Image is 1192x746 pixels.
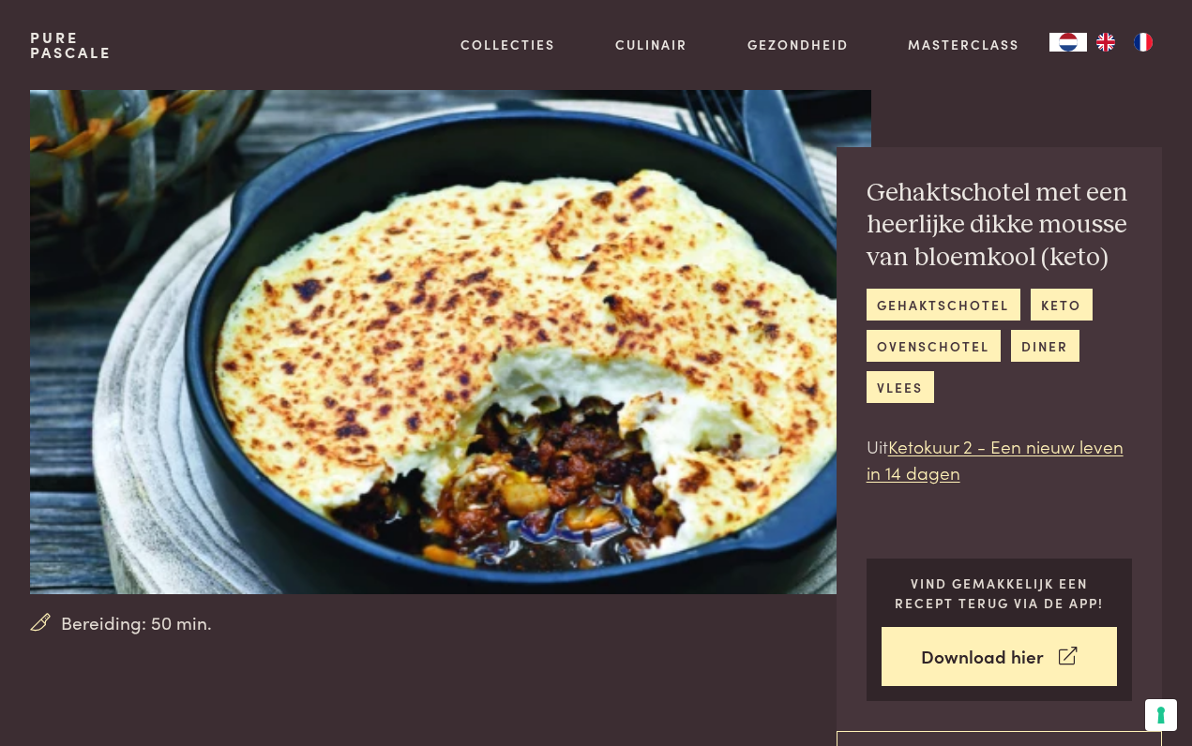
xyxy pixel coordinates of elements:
[1145,699,1177,731] button: Uw voorkeuren voor toestemming voor trackingtechnologieën
[867,289,1020,320] a: gehaktschotel
[908,35,1019,54] a: Masterclass
[882,574,1118,612] p: Vind gemakkelijk een recept terug via de app!
[1031,289,1093,320] a: keto
[1049,33,1087,52] div: Language
[867,330,1001,361] a: ovenschotel
[867,433,1124,485] a: Ketokuur 2 - Een nieuw leven in 14 dagen
[460,35,555,54] a: Collecties
[867,371,934,402] a: vlees
[1011,330,1079,361] a: diner
[1124,33,1162,52] a: FR
[747,35,849,54] a: Gezondheid
[30,90,871,594] img: Gehaktschotel met een heerlijke dikke mousse van bloemkool (keto)
[867,177,1133,275] h2: Gehaktschotel met een heerlijke dikke mousse van bloemkool (keto)
[882,627,1118,686] a: Download hier
[1049,33,1087,52] a: NL
[867,433,1133,486] p: Uit
[1087,33,1124,52] a: EN
[1087,33,1162,52] ul: Language list
[615,35,687,54] a: Culinair
[30,30,112,60] a: PurePascale
[61,609,212,636] span: Bereiding: 50 min.
[1049,33,1162,52] aside: Language selected: Nederlands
